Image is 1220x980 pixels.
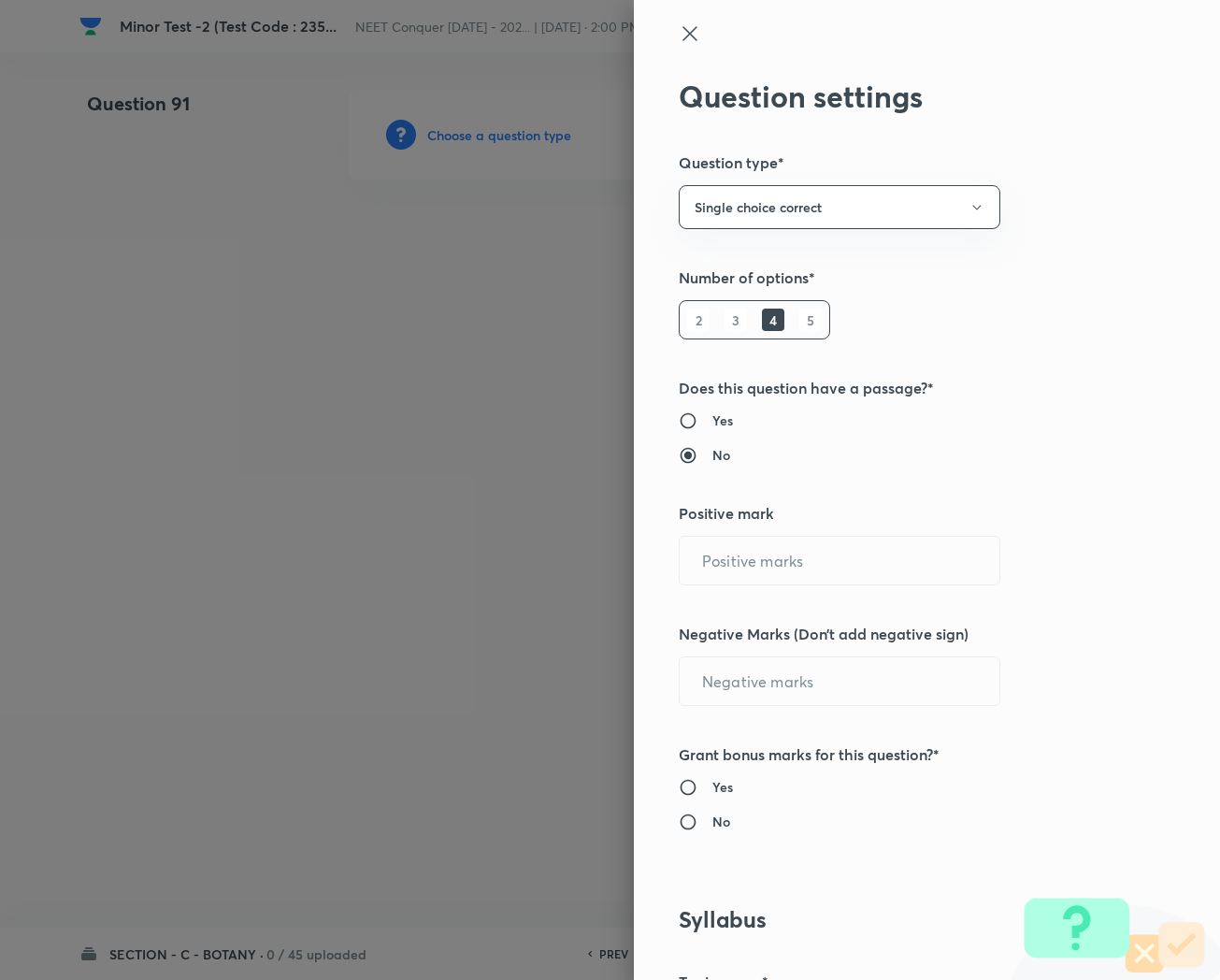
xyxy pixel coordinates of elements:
h5: Grant bonus marks for this question?* [679,743,1112,766]
button: Single choice correct [679,185,1000,229]
h5: Question type* [679,151,1112,174]
h6: 5 [799,309,822,331]
input: Positive marks [680,537,999,584]
h3: Syllabus [679,906,1112,933]
h6: Yes [712,777,733,797]
h6: No [712,445,730,465]
input: Negative marks [680,657,999,705]
h5: Positive mark [679,502,1112,525]
h5: Does this question have a passage?* [679,377,1112,399]
h6: No [712,812,730,831]
h2: Question settings [679,79,1112,114]
h5: Negative Marks (Don’t add negative sign) [679,623,1112,645]
h6: 4 [762,309,784,331]
h6: 2 [687,309,710,331]
h6: Yes [712,411,733,430]
h6: 3 [725,309,747,331]
h5: Number of options* [679,267,1112,289]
